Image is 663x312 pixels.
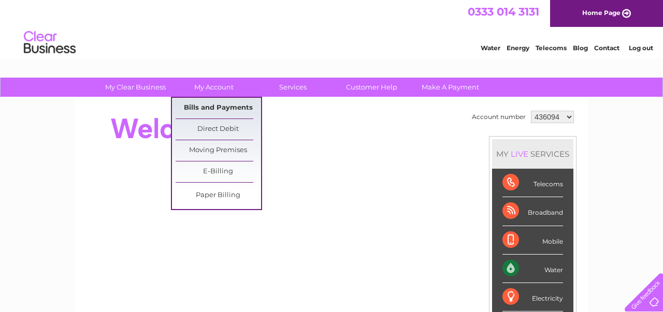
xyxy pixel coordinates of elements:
a: Customer Help [329,78,414,97]
a: Make A Payment [408,78,493,97]
a: My Account [171,78,257,97]
div: Clear Business is a trading name of Verastar Limited (registered in [GEOGRAPHIC_DATA] No. 3667643... [88,6,577,50]
div: Broadband [502,197,563,226]
td: Account number [469,108,528,126]
a: Direct Debit [176,119,261,140]
a: Blog [573,44,588,52]
div: Water [502,255,563,283]
a: Services [250,78,336,97]
a: Moving Premises [176,140,261,161]
div: Electricity [502,283,563,311]
a: E-Billing [176,161,261,182]
a: 0333 014 3131 [468,5,539,18]
a: Telecoms [536,44,567,52]
a: Water [481,44,500,52]
div: MY SERVICES [492,139,573,169]
div: Telecoms [502,169,563,197]
a: Energy [507,44,529,52]
a: Contact [594,44,619,52]
a: Bills and Payments [176,98,261,118]
img: logo.png [23,27,76,58]
a: Paper Billing [176,185,261,206]
div: LIVE [509,149,530,159]
a: Log out [629,44,653,52]
div: Mobile [502,226,563,255]
a: My Clear Business [93,78,178,97]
